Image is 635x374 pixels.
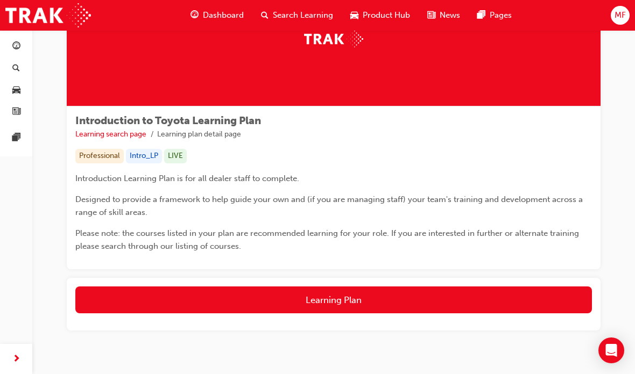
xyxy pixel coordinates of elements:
a: Learning search page [75,130,146,139]
a: pages-iconPages [469,4,520,26]
img: Trak [5,3,91,27]
a: guage-iconDashboard [182,4,252,26]
a: car-iconProduct Hub [342,4,419,26]
span: guage-icon [190,9,199,22]
span: News [440,9,460,21]
button: Learning Plan [75,286,592,313]
span: Please note: the courses listed in your plan are recommended learning for your role. If you are i... [75,228,581,251]
div: Open Intercom Messenger [598,337,624,363]
span: news-icon [427,9,435,22]
span: Introduction Learning Plan is for all dealer staff to complete. [75,174,299,183]
div: Professional [75,149,124,163]
span: car-icon [350,9,358,22]
span: next-icon [12,353,20,366]
span: Pages [490,9,512,21]
span: Search Learning [273,9,333,21]
span: Product Hub [363,9,410,21]
span: MF [615,9,626,21]
span: Dashboard [203,9,244,21]
li: Learning plan detail page [157,128,241,141]
span: Introduction to Toyota Learning Plan [75,114,261,127]
span: car-icon [12,85,20,95]
a: search-iconSearch Learning [252,4,342,26]
span: guage-icon [12,42,20,52]
button: MF [611,6,630,25]
div: Intro_LP [126,149,162,163]
span: search-icon [12,64,20,74]
div: LIVE [164,149,187,163]
span: pages-icon [12,133,20,143]
a: news-iconNews [419,4,469,26]
span: pages-icon [477,9,485,22]
span: news-icon [12,107,20,117]
span: Designed to provide a framework to help guide your own and (if you are managing staff) your team'... [75,195,585,217]
span: search-icon [261,9,269,22]
img: Trak [304,31,363,47]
